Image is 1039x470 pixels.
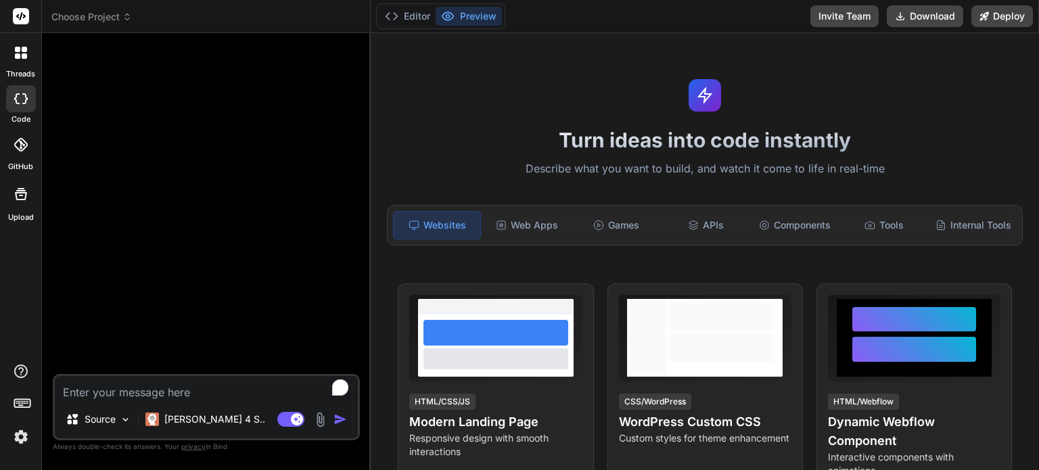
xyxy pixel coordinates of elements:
[55,376,358,400] textarea: To enrich screen reader interactions, please activate Accessibility in Grammarly extension settings
[379,160,1031,178] p: Describe what you want to build, and watch it come to life in real-time
[828,394,899,410] div: HTML/Webflow
[393,211,481,239] div: Websites
[662,211,749,239] div: APIs
[971,5,1033,27] button: Deploy
[8,212,34,223] label: Upload
[379,7,436,26] button: Editor
[379,128,1031,152] h1: Turn ideas into code instantly
[8,161,33,172] label: GitHub
[930,211,1017,239] div: Internal Tools
[313,412,328,427] img: attachment
[51,10,132,24] span: Choose Project
[810,5,879,27] button: Invite Team
[619,394,691,410] div: CSS/WordPress
[619,413,791,431] h4: WordPress Custom CSS
[409,413,582,431] h4: Modern Landing Page
[85,413,116,426] p: Source
[436,7,502,26] button: Preview
[145,413,159,426] img: Claude 4 Sonnet
[619,431,791,445] p: Custom styles for theme enhancement
[120,414,131,425] img: Pick Models
[9,425,32,448] img: settings
[573,211,660,239] div: Games
[333,413,347,426] img: icon
[484,211,570,239] div: Web Apps
[409,394,476,410] div: HTML/CSS/JS
[752,211,838,239] div: Components
[181,442,206,450] span: privacy
[841,211,927,239] div: Tools
[6,68,35,80] label: threads
[409,431,582,459] p: Responsive design with smooth interactions
[11,114,30,125] label: code
[53,440,360,453] p: Always double-check its answers. Your in Bind
[164,413,265,426] p: [PERSON_NAME] 4 S..
[828,413,1000,450] h4: Dynamic Webflow Component
[887,5,963,27] button: Download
